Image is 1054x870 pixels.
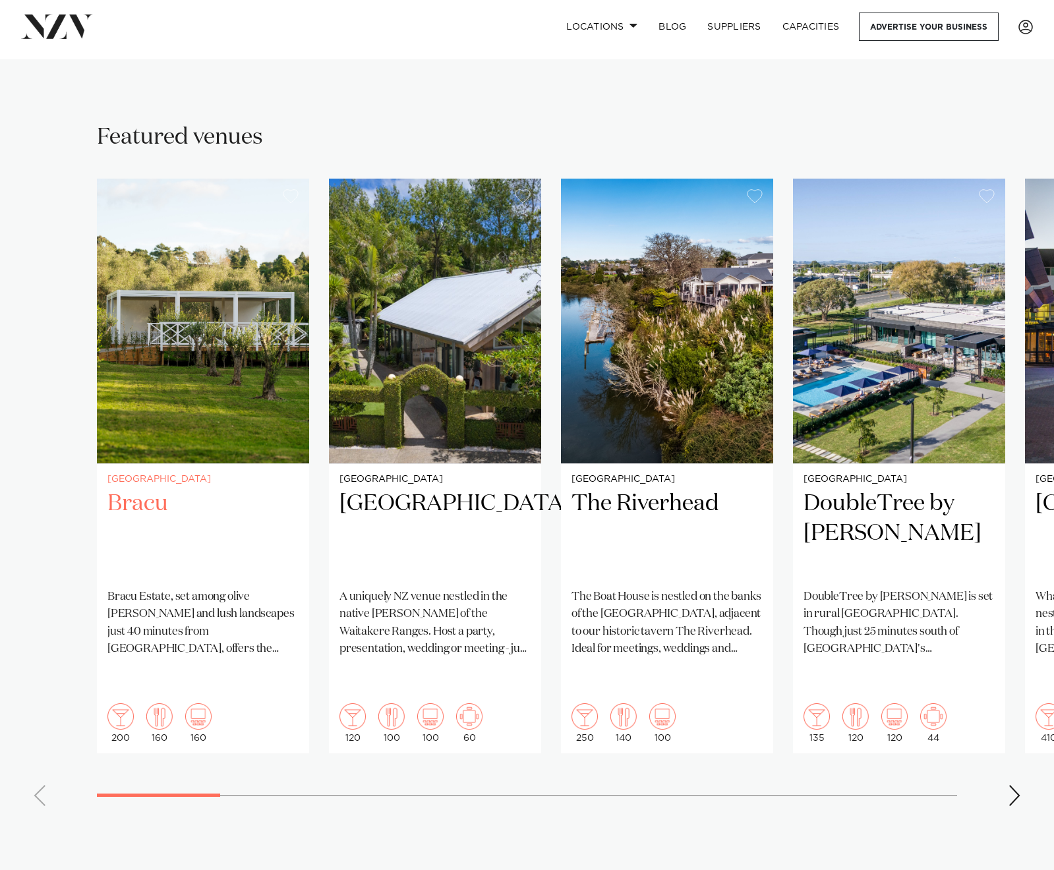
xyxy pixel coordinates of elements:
[329,179,541,753] a: [GEOGRAPHIC_DATA] [GEOGRAPHIC_DATA] A uniquely NZ venue nestled in the native [PERSON_NAME] of th...
[649,703,676,730] img: theatre.png
[697,13,771,41] a: SUPPLIERS
[97,179,309,753] a: [GEOGRAPHIC_DATA] Bracu Bracu Estate, set among olive [PERSON_NAME] and lush landscapes just 40 m...
[339,589,531,658] p: A uniquely NZ venue nestled in the native [PERSON_NAME] of the Waitakere Ranges. Host a party, pr...
[339,703,366,730] img: cocktail.png
[456,703,483,743] div: 60
[107,703,134,743] div: 200
[804,489,995,578] h2: DoubleTree by [PERSON_NAME]
[920,703,947,743] div: 44
[185,703,212,730] img: theatre.png
[610,703,637,730] img: dining.png
[329,179,541,753] swiper-slide: 2 / 26
[842,703,869,743] div: 120
[378,703,405,730] img: dining.png
[804,475,995,484] small: [GEOGRAPHIC_DATA]
[417,703,444,743] div: 100
[649,703,676,743] div: 100
[571,703,598,730] img: cocktail.png
[859,13,999,41] a: Advertise your business
[571,589,763,658] p: The Boat House is nestled on the banks of the [GEOGRAPHIC_DATA], adjacent to our historic tavern ...
[339,703,366,743] div: 120
[804,703,830,743] div: 135
[146,703,173,730] img: dining.png
[772,13,850,41] a: Capacities
[107,475,299,484] small: [GEOGRAPHIC_DATA]
[556,13,648,41] a: Locations
[561,179,773,753] swiper-slide: 3 / 26
[97,123,263,152] h2: Featured venues
[378,703,405,743] div: 100
[456,703,483,730] img: meeting.png
[842,703,869,730] img: dining.png
[881,703,908,743] div: 120
[793,179,1005,753] swiper-slide: 4 / 26
[920,703,947,730] img: meeting.png
[417,703,444,730] img: theatre.png
[804,589,995,658] p: DoubleTree by [PERSON_NAME] is set in rural [GEOGRAPHIC_DATA]. Though just 25 minutes south of [G...
[804,703,830,730] img: cocktail.png
[107,589,299,658] p: Bracu Estate, set among olive [PERSON_NAME] and lush landscapes just 40 minutes from [GEOGRAPHIC_...
[793,179,1005,753] a: [GEOGRAPHIC_DATA] DoubleTree by [PERSON_NAME] DoubleTree by [PERSON_NAME] is set in rural [GEOGRA...
[571,489,763,578] h2: The Riverhead
[561,179,773,753] a: [GEOGRAPHIC_DATA] The Riverhead The Boat House is nestled on the banks of the [GEOGRAPHIC_DATA], ...
[339,489,531,578] h2: [GEOGRAPHIC_DATA]
[571,703,598,743] div: 250
[648,13,697,41] a: BLOG
[107,489,299,578] h2: Bracu
[185,703,212,743] div: 160
[610,703,637,743] div: 140
[21,14,93,38] img: nzv-logo.png
[107,703,134,730] img: cocktail.png
[146,703,173,743] div: 160
[571,475,763,484] small: [GEOGRAPHIC_DATA]
[881,703,908,730] img: theatre.png
[97,179,309,753] swiper-slide: 1 / 26
[339,475,531,484] small: [GEOGRAPHIC_DATA]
